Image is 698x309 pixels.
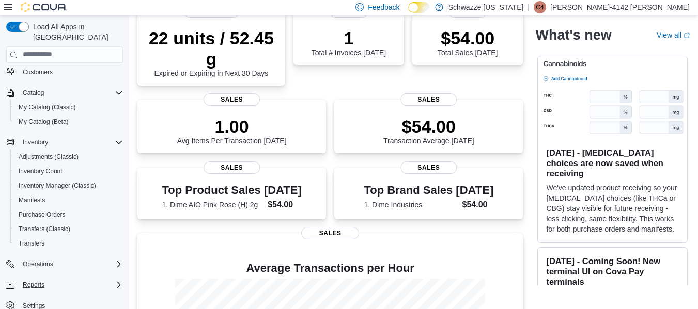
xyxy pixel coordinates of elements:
[312,28,386,57] div: Total # Invoices [DATE]
[10,222,127,236] button: Transfers (Classic)
[14,116,73,128] a: My Catalog (Beta)
[10,164,127,178] button: Inventory Count
[19,65,123,78] span: Customers
[2,86,127,100] button: Catalog
[10,178,127,193] button: Inventory Manager (Classic)
[268,199,302,211] dd: $54.00
[546,256,679,287] h3: [DATE] - Coming Soon! New terminal UI on Cova Pay terminals
[14,151,83,163] a: Adjustments (Classic)
[14,237,49,250] a: Transfers
[14,223,123,235] span: Transfers (Classic)
[400,93,457,106] span: Sales
[23,260,53,268] span: Operations
[546,183,679,234] p: We've updated product receiving so your [MEDICAL_DATA] choices (like THCa or CBG) stay visible fo...
[19,136,123,149] span: Inventory
[534,1,546,13] div: Cindy-4142 Aguilar
[19,239,44,248] span: Transfers
[204,93,260,106] span: Sales
[301,227,359,239] span: Sales
[14,194,123,206] span: Manifests
[10,100,127,115] button: My Catalog (Classic)
[21,2,67,12] img: Cova
[550,1,690,13] p: [PERSON_NAME]-4142 [PERSON_NAME]
[2,135,127,150] button: Inventory
[10,207,127,222] button: Purchase Orders
[23,281,44,289] span: Reports
[23,68,53,76] span: Customers
[10,150,127,164] button: Adjustments (Classic)
[14,223,74,235] a: Transfers (Classic)
[14,194,49,206] a: Manifests
[19,66,57,78] a: Customers
[14,151,123,163] span: Adjustments (Classic)
[2,64,127,79] button: Customers
[19,167,63,175] span: Inventory Count
[2,278,127,292] button: Reports
[162,184,301,197] h3: Top Product Sales [DATE]
[14,180,100,192] a: Inventory Manager (Classic)
[14,237,123,250] span: Transfers
[19,118,69,126] span: My Catalog (Beta)
[19,279,123,291] span: Reports
[14,101,80,113] a: My Catalog (Classic)
[19,87,48,99] button: Catalog
[364,200,458,210] dt: 1. Dime Industries
[19,210,66,219] span: Purchase Orders
[146,262,515,274] h4: Average Transactions per Hour
[536,1,544,13] span: C4
[400,161,457,174] span: Sales
[177,116,287,145] div: Avg Items Per Transaction [DATE]
[19,225,70,233] span: Transfers (Classic)
[19,182,96,190] span: Inventory Manager (Classic)
[14,165,123,177] span: Inventory Count
[14,116,123,128] span: My Catalog (Beta)
[364,184,493,197] h3: Top Brand Sales [DATE]
[383,116,474,137] p: $54.00
[14,208,70,221] a: Purchase Orders
[19,87,123,99] span: Catalog
[383,116,474,145] div: Transaction Average [DATE]
[462,199,494,211] dd: $54.00
[162,200,263,210] dt: 1. Dime AIO Pink Rose (H) 2g
[19,196,45,204] span: Manifests
[19,136,52,149] button: Inventory
[14,101,123,113] span: My Catalog (Classic)
[448,1,524,13] p: Schwazze [US_STATE]
[10,236,127,251] button: Transfers
[535,27,611,43] h2: What's new
[19,258,57,270] button: Operations
[10,115,127,129] button: My Catalog (Beta)
[312,28,386,48] p: 1
[546,148,679,178] h3: [DATE] - [MEDICAL_DATA] choices are now saved when receiving
[368,2,399,12] span: Feedback
[10,193,127,207] button: Manifests
[14,180,123,192] span: Inventory Manager (Classic)
[528,1,530,13] p: |
[657,31,690,39] a: View allExternal link
[14,165,67,177] a: Inventory Count
[23,138,48,147] span: Inventory
[19,103,76,111] span: My Catalog (Classic)
[19,258,123,270] span: Operations
[204,161,260,174] span: Sales
[19,279,49,291] button: Reports
[408,2,430,13] input: Dark Mode
[23,89,44,97] span: Catalog
[146,28,277,69] p: 22 units / 52.45 g
[29,22,123,42] span: Load All Apps in [GEOGRAPHIC_DATA]
[2,257,127,271] button: Operations
[684,32,690,39] svg: External link
[177,116,287,137] p: 1.00
[146,28,277,77] div: Expired or Expiring in Next 30 Days
[438,28,498,48] p: $54.00
[19,153,79,161] span: Adjustments (Classic)
[438,28,498,57] div: Total Sales [DATE]
[14,208,123,221] span: Purchase Orders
